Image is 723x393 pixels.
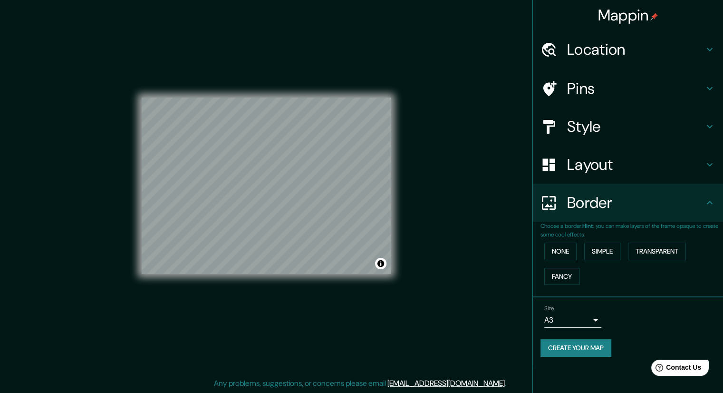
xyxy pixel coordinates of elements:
iframe: Help widget launcher [638,356,713,383]
img: pin-icon.png [650,13,658,20]
button: Create your map [540,339,611,357]
p: Any problems, suggestions, or concerns please email . [214,378,506,389]
div: Style [533,108,723,146]
h4: Style [567,117,704,136]
h4: Pins [567,79,704,98]
h4: Layout [567,155,704,174]
button: Simple [584,243,620,260]
div: . [506,378,508,389]
h4: Location [567,40,704,59]
p: Choose a border. : you can make layers of the frame opaque to create some cool effects. [540,222,723,239]
h4: Mappin [598,6,658,25]
button: Toggle attribution [375,258,386,269]
div: . [508,378,510,389]
button: Fancy [544,268,579,285]
label: Size [544,305,554,313]
h4: Border [567,193,704,212]
div: Border [533,184,723,222]
button: Transparent [628,243,686,260]
button: None [544,243,577,260]
div: A3 [544,313,601,328]
div: Location [533,30,723,69]
canvas: Map [142,98,391,274]
b: Hint [582,222,593,230]
a: [EMAIL_ADDRESS][DOMAIN_NAME] [387,378,505,388]
div: Layout [533,146,723,184]
div: Pins [533,69,723,108]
